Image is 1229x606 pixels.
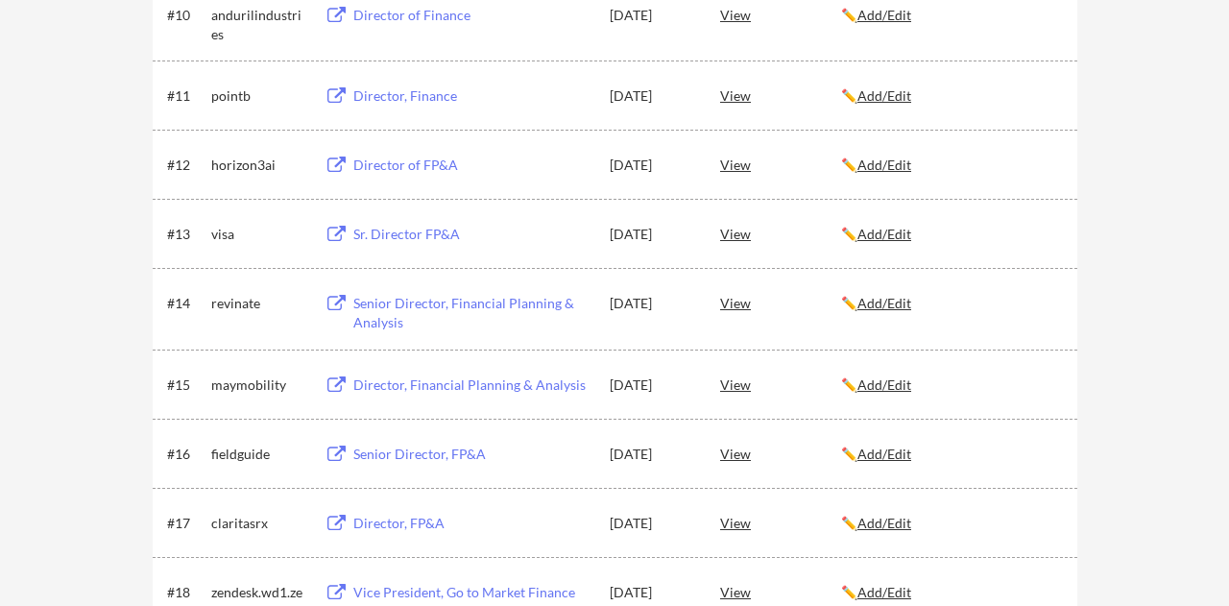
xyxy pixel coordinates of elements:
[167,86,205,106] div: #11
[610,514,694,533] div: [DATE]
[857,584,911,600] u: Add/Edit
[211,294,307,313] div: revinate
[211,225,307,244] div: visa
[353,583,591,602] div: Vice President, Go to Market Finance
[610,86,694,106] div: [DATE]
[353,225,591,244] div: Sr. Director FP&A
[610,376,694,395] div: [DATE]
[353,445,591,464] div: Senior Director, FP&A
[841,86,1060,106] div: ✏️
[353,514,591,533] div: Director, FP&A
[841,156,1060,175] div: ✏️
[610,294,694,313] div: [DATE]
[841,6,1060,25] div: ✏️
[857,515,911,531] u: Add/Edit
[610,583,694,602] div: [DATE]
[610,225,694,244] div: [DATE]
[167,6,205,25] div: #10
[167,294,205,313] div: #14
[857,226,911,242] u: Add/Edit
[720,285,841,320] div: View
[841,376,1060,395] div: ✏️
[857,87,911,104] u: Add/Edit
[857,7,911,23] u: Add/Edit
[167,376,205,395] div: #15
[353,86,591,106] div: Director, Finance
[841,225,1060,244] div: ✏️
[857,446,911,462] u: Add/Edit
[610,445,694,464] div: [DATE]
[610,6,694,25] div: [DATE]
[211,156,307,175] div: horizon3ai
[353,156,591,175] div: Director of FP&A
[841,445,1060,464] div: ✏️
[610,156,694,175] div: [DATE]
[841,294,1060,313] div: ✏️
[720,216,841,251] div: View
[167,445,205,464] div: #16
[857,157,911,173] u: Add/Edit
[211,445,307,464] div: fieldguide
[841,583,1060,602] div: ✏️
[211,376,307,395] div: maymobility
[720,147,841,182] div: View
[167,514,205,533] div: #17
[841,514,1060,533] div: ✏️
[167,156,205,175] div: #12
[353,376,591,395] div: Director, Financial Planning & Analysis
[720,505,841,540] div: View
[353,294,591,331] div: Senior Director, Financial Planning & Analysis
[857,295,911,311] u: Add/Edit
[720,78,841,112] div: View
[167,583,205,602] div: #18
[211,6,307,43] div: andurilindustries
[211,514,307,533] div: claritasrx
[720,436,841,471] div: View
[857,376,911,393] u: Add/Edit
[720,367,841,401] div: View
[353,6,591,25] div: Director of Finance
[167,225,205,244] div: #13
[211,86,307,106] div: pointb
